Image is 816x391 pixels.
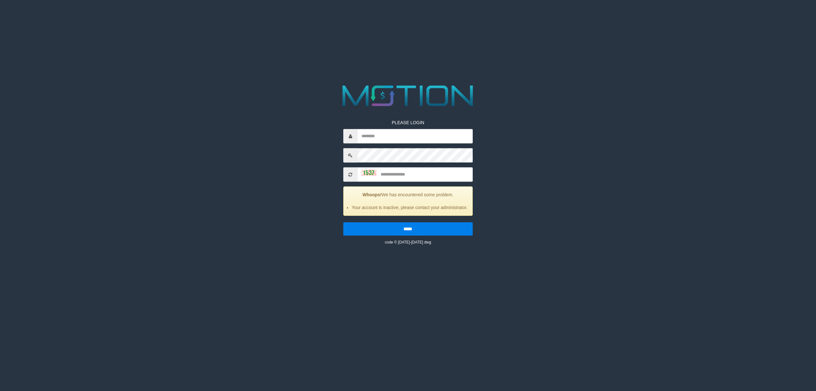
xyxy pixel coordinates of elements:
img: captcha [361,169,377,176]
strong: Whoops! [362,192,382,197]
img: MOTION_logo.png [337,82,479,110]
li: Your account is inactive, please contact your administrator. [352,204,468,211]
div: We has encountered some problem. [343,186,473,216]
small: code © [DATE]-[DATE] dwg [385,240,431,244]
p: PLEASE LOGIN [343,119,473,126]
